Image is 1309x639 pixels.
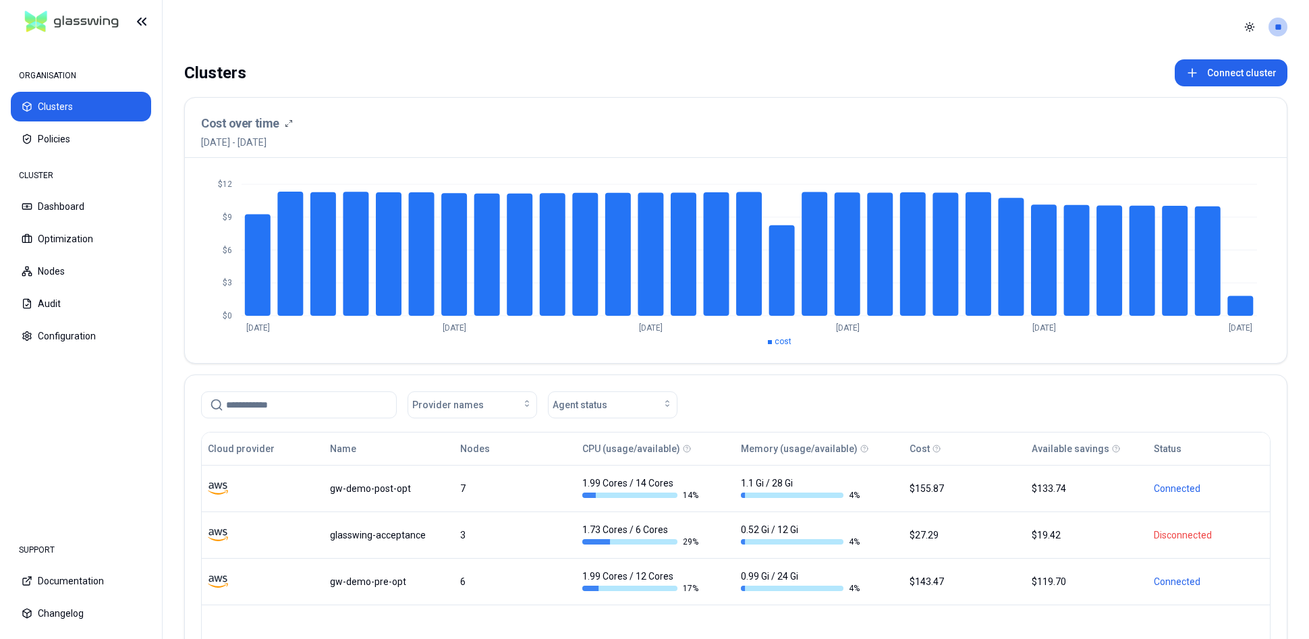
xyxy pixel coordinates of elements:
[910,575,1020,588] div: $143.47
[582,583,701,594] div: 17 %
[553,398,607,412] span: Agent status
[408,391,537,418] button: Provider names
[208,572,228,592] img: aws
[582,523,701,547] div: 1.73 Cores / 6 Cores
[1154,482,1264,495] div: Connected
[330,482,448,495] div: gw-demo-post-opt
[741,536,860,547] div: 4 %
[1032,528,1142,542] div: $19.42
[775,337,791,346] span: cost
[1229,323,1252,333] tspan: [DATE]
[460,575,570,588] div: 6
[741,583,860,594] div: 4 %
[208,435,275,462] button: Cloud provider
[11,321,151,351] button: Configuration
[330,435,356,462] button: Name
[548,391,677,418] button: Agent status
[11,599,151,628] button: Changelog
[639,323,663,333] tspan: [DATE]
[208,478,228,499] img: aws
[582,490,701,501] div: 14 %
[741,523,860,547] div: 0.52 Gi / 12 Gi
[223,311,232,321] tspan: $0
[11,536,151,563] div: SUPPORT
[582,536,701,547] div: 29 %
[741,435,858,462] button: Memory (usage/available)
[836,323,860,333] tspan: [DATE]
[1032,435,1109,462] button: Available savings
[11,162,151,189] div: CLUSTER
[1032,482,1142,495] div: $133.74
[11,192,151,221] button: Dashboard
[20,6,124,38] img: GlassWing
[910,528,1020,542] div: $27.29
[1032,575,1142,588] div: $119.70
[910,482,1020,495] div: $155.87
[1154,575,1264,588] div: Connected
[330,528,448,542] div: glasswing-acceptance
[201,114,279,133] h3: Cost over time
[460,435,490,462] button: Nodes
[184,59,246,86] div: Clusters
[223,213,232,222] tspan: $9
[218,179,232,189] tspan: $12
[910,435,930,462] button: Cost
[412,398,484,412] span: Provider names
[1154,528,1264,542] div: Disconnected
[223,246,232,255] tspan: $6
[741,476,860,501] div: 1.1 Gi / 28 Gi
[11,256,151,286] button: Nodes
[1154,442,1181,455] div: Status
[1032,323,1056,333] tspan: [DATE]
[582,476,701,501] div: 1.99 Cores / 14 Cores
[330,575,448,588] div: gw-demo-pre-opt
[443,323,466,333] tspan: [DATE]
[11,92,151,121] button: Clusters
[11,289,151,318] button: Audit
[208,525,228,545] img: aws
[11,124,151,154] button: Policies
[582,569,701,594] div: 1.99 Cores / 12 Cores
[741,569,860,594] div: 0.99 Gi / 24 Gi
[223,278,232,287] tspan: $3
[460,528,570,542] div: 3
[11,224,151,254] button: Optimization
[582,435,680,462] button: CPU (usage/available)
[11,566,151,596] button: Documentation
[741,490,860,501] div: 4 %
[201,136,293,149] span: [DATE] - [DATE]
[246,323,270,333] tspan: [DATE]
[1175,59,1287,86] button: Connect cluster
[11,62,151,89] div: ORGANISATION
[460,482,570,495] div: 7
